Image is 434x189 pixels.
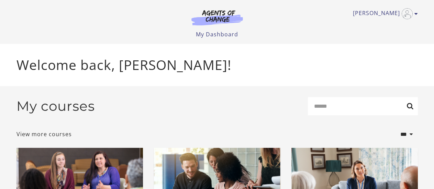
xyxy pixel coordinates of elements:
h2: My courses [16,98,95,114]
a: View more courses [16,130,72,138]
a: My Dashboard [196,31,238,38]
a: Toggle menu [353,8,414,19]
img: Agents of Change Logo [184,10,250,25]
p: Welcome back, [PERSON_NAME]! [16,55,418,75]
